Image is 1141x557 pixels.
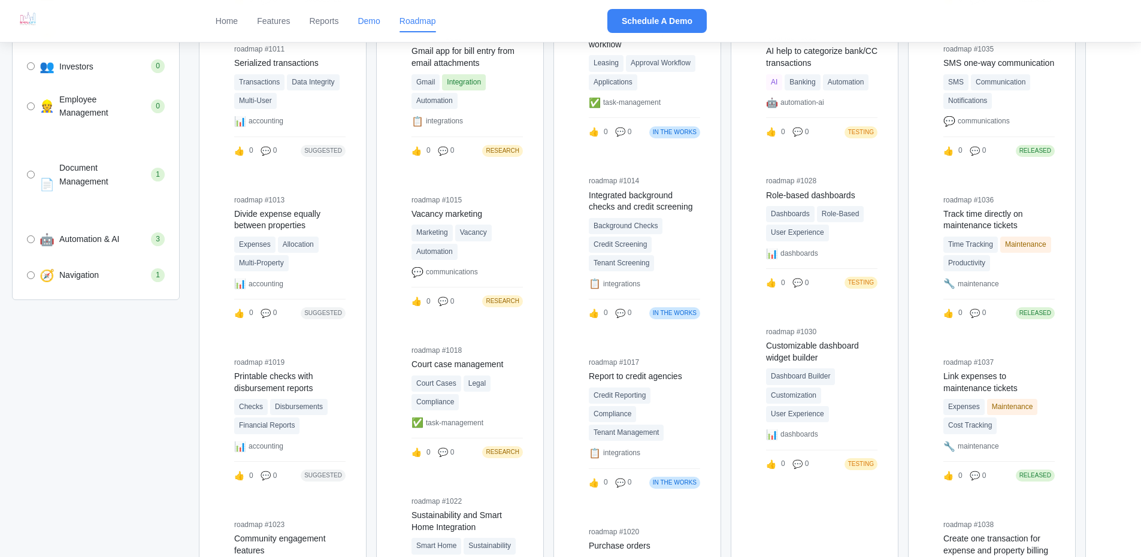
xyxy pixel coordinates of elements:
span: Navigation [59,268,146,281]
span: 💬 [792,276,803,289]
span: accounting [249,278,283,290]
span: 0 [805,277,809,289]
div: roadmap #1022 [411,496,523,507]
span: 0 [958,145,963,156]
span: Approval Workflow [626,55,695,71]
span: 0 [805,458,809,470]
span: User Experience [766,406,829,422]
div: Released [1016,145,1055,157]
span: 0 [958,470,963,482]
div: roadmap #1035 [943,44,1055,55]
div: roadmap #1037 [943,357,1055,368]
input: 👷 Employee Management 0 [27,102,35,110]
span: 💬 [943,114,955,129]
span: 1 [151,268,165,282]
span: accounting [249,441,283,452]
span: Allocation [278,237,319,253]
span: integrations [603,447,640,459]
span: 0 [982,145,986,156]
span: dashboards [780,248,818,259]
div: Suggested [301,470,346,482]
span: 🤖 [766,95,778,111]
span: Multi-User [234,93,277,109]
div: roadmap #1036 [943,195,1055,206]
span: Document Management [59,161,146,188]
span: integrations [603,278,640,290]
span: 💬 [411,265,423,280]
span: 3 [151,232,165,246]
div: Integrated background checks and credit screening [589,190,700,213]
span: Tenant Management [589,425,664,441]
span: 📄 [40,137,55,213]
span: 🤖 [40,230,55,249]
span: 💬 [792,125,803,138]
span: 0 [781,126,785,138]
div: Testing [845,277,877,289]
a: Home [216,14,238,28]
div: Serialized transactions [234,57,346,69]
div: Role-based dashboards [766,190,877,202]
span: maintenance [958,441,999,452]
span: 📋 [411,114,423,129]
span: SMS [943,74,969,90]
span: 👍 [943,307,954,320]
span: 👍 [234,469,244,482]
span: Maintenance [1000,237,1051,253]
span: Leasing [589,55,624,71]
span: Transactions [234,74,285,90]
span: 💬 [970,469,980,482]
span: 0 [151,59,165,73]
span: 💬 [970,307,980,320]
span: 1 [151,168,165,181]
span: communications [426,267,478,278]
span: 💬 [615,125,625,138]
span: Disbursements [270,399,328,415]
span: 💬 [438,295,448,308]
div: roadmap #1019 [234,357,346,368]
span: 0 [450,447,455,458]
span: 💬 [615,307,625,320]
input: 🧭 Navigation 1 [27,271,35,279]
span: Role-Based [817,206,864,222]
span: 0 [151,99,165,113]
span: 💬 [261,469,271,482]
span: Investors [59,60,146,73]
span: Automation [411,93,458,109]
div: roadmap #1011 [234,44,346,55]
span: 👍 [766,125,776,138]
div: Gmail app for bill entry from email attachments [411,46,523,69]
a: Demo [358,14,380,28]
div: roadmap #1015 [411,195,523,206]
div: Released [1016,307,1055,319]
span: 0 [628,477,632,488]
div: roadmap #1018 [411,345,523,356]
span: Background Checks [589,218,662,234]
span: Credit Reporting [589,388,650,404]
span: Automation [823,74,869,90]
span: Automation & AI [59,232,146,246]
span: ✅ [589,95,601,111]
span: dashboards [780,429,818,440]
span: 💬 [261,144,271,158]
span: 0 [982,307,986,319]
span: 📊 [234,439,246,455]
span: Dashboards [766,206,815,222]
div: Sustainability and Smart Home Integration [411,510,523,533]
span: 👍 [234,307,244,320]
span: Expenses [943,399,985,415]
span: 👷 [40,96,55,116]
span: 🔧 [943,276,955,292]
span: 💬 [615,476,625,489]
span: Sustainability [464,538,516,554]
div: SMS one-way communication [943,57,1055,69]
span: Automation [411,244,458,260]
span: Integration [442,74,486,90]
input: 📄 Document Management 1 [27,171,35,178]
div: Report to credit agencies [589,371,700,383]
span: 📊 [234,276,246,292]
div: Testing [845,126,877,138]
button: Schedule A Demo [607,9,707,33]
div: Create one transaction for expense and property billing [943,533,1055,556]
div: roadmap #1028 [766,175,877,187]
span: Cost Tracking [943,417,997,434]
